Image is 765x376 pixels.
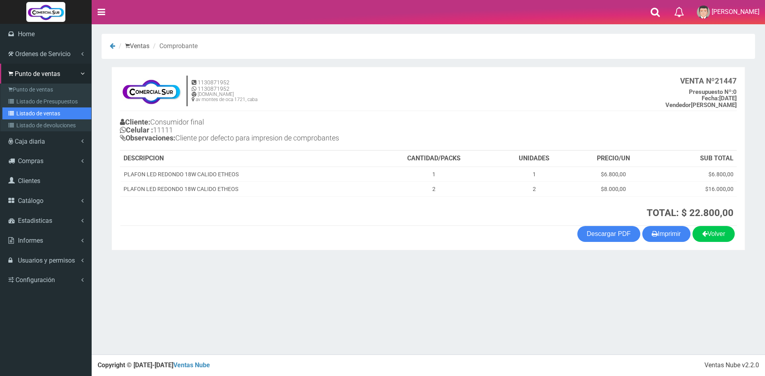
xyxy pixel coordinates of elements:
a: Ventas Nube [173,361,210,369]
span: Usuarios y permisos [18,257,75,264]
td: 2 [372,181,496,196]
strong: Fecha: [702,95,719,102]
td: PLAFON LED REDONDO 18W CALIDO ETHEOS [120,167,372,182]
button: Imprimir [642,226,690,242]
span: Configuración [16,276,55,284]
h5: 1130871952 1130871952 [192,80,257,92]
img: User Image [697,6,710,19]
strong: TOTAL: $ 22.800,00 [647,207,734,218]
th: CANTIDAD/PACKS [372,151,496,167]
td: $16.000,00 [654,181,737,196]
th: SUB TOTAL [654,151,737,167]
strong: Presupuesto Nº: [689,88,733,95]
b: Celular : [120,126,153,134]
a: Listado de devoluciones [2,119,91,131]
img: f695dc5f3a855ddc19300c990e0c55a2.jpg [120,75,182,107]
td: 1 [372,167,496,182]
a: Descargar PDF [577,226,640,242]
b: Observaciones: [120,134,175,142]
span: Informes [18,237,43,244]
h4: Consumidor final 11111 Cliente por defecto para impresion de comprobantes [120,116,428,146]
td: $6.800,00 [573,167,654,182]
span: Home [18,30,35,38]
span: [PERSON_NAME] [712,8,759,16]
span: Compras [18,157,43,165]
th: UNIDADES [496,151,573,167]
b: [DATE] [702,95,737,102]
span: Punto de ventas [15,70,60,78]
h6: [DOMAIN_NAME] av montes de oca 1721, caba [192,92,257,102]
td: 2 [496,181,573,196]
span: Catálogo [18,197,43,205]
b: [PERSON_NAME] [665,101,737,109]
span: Clientes [18,177,40,185]
a: Listado de Presupuestos [2,95,91,107]
span: Estadisticas [18,217,52,224]
td: $6.800,00 [654,167,737,182]
img: Logo grande [26,2,65,22]
a: Listado de ventas [2,107,91,119]
b: 21447 [680,76,737,86]
th: DESCRIPCION [120,151,372,167]
b: Cliente: [120,118,150,126]
li: Comprobante [151,42,198,51]
span: Ordenes de Servicio [15,50,71,58]
span: Caja diaria [15,138,45,145]
td: PLAFON LED REDONDO 18W CALIDO ETHEOS [120,181,372,196]
td: $8.000,00 [573,181,654,196]
strong: Vendedor [665,101,691,109]
div: Ventas Nube v2.2.0 [704,361,759,370]
a: Volver [692,226,735,242]
strong: Copyright © [DATE]-[DATE] [98,361,210,369]
a: Punto de ventas [2,84,91,95]
td: 1 [496,167,573,182]
li: Ventas [117,42,149,51]
b: 0 [689,88,737,95]
th: PRECIO/UN [573,151,654,167]
strong: VENTA Nº [680,76,715,86]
